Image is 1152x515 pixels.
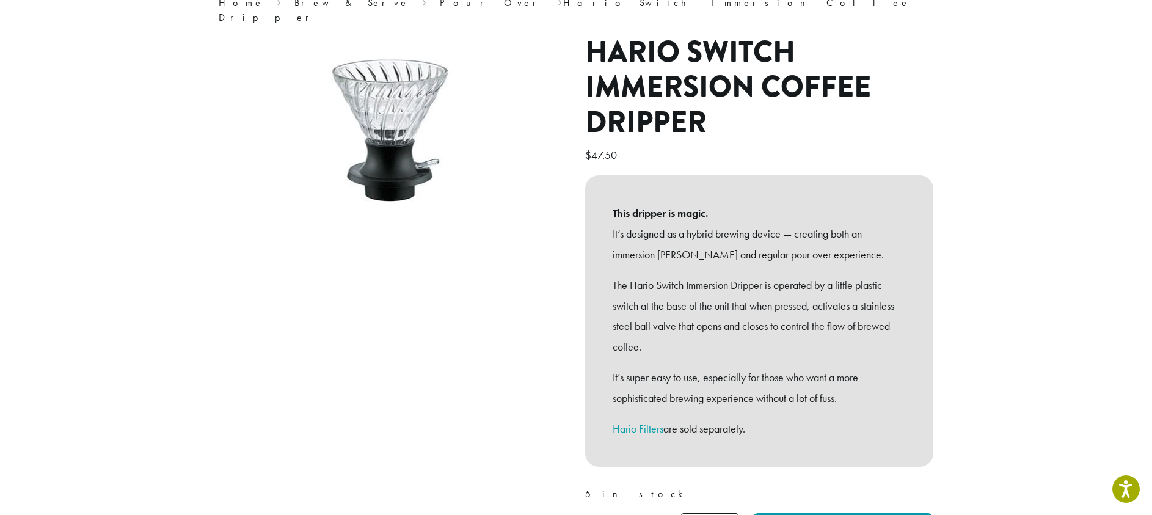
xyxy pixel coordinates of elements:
[585,148,620,162] bdi: 47.50
[613,418,906,439] p: are sold separately.
[613,422,663,436] a: Hario Filters
[286,35,500,244] img: Hario Switch Immersion Coffee Dripper
[585,35,933,141] h1: Hario Switch Immersion Coffee Dripper
[613,224,906,265] p: It’s designed as a hybrid brewing device — creating both an immersion [PERSON_NAME] and regular p...
[585,148,591,162] span: $
[613,367,906,409] p: It’s super easy to use, especially for those who want a more sophisticated brewing experience wit...
[613,275,906,357] p: The Hario Switch Immersion Dripper is operated by a little plastic switch at the base of the unit...
[585,485,933,503] p: 5 in stock
[613,203,906,224] b: This dripper is magic.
